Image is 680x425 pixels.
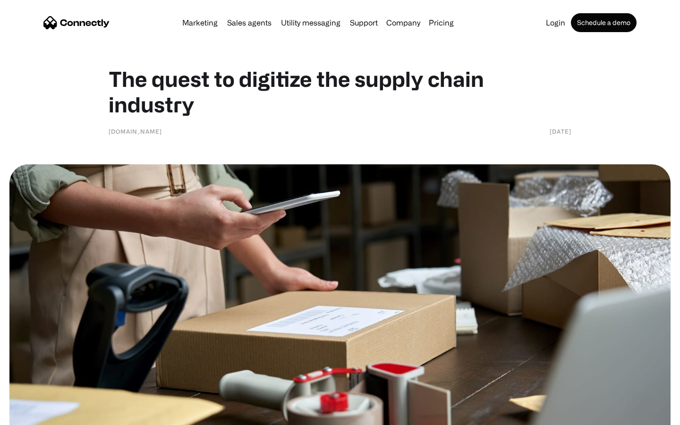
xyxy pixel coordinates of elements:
[346,19,382,26] a: Support
[542,19,569,26] a: Login
[109,127,162,136] div: [DOMAIN_NAME]
[386,16,420,29] div: Company
[178,19,221,26] a: Marketing
[550,127,571,136] div: [DATE]
[571,13,637,32] a: Schedule a demo
[9,408,57,422] aside: Language selected: English
[223,19,275,26] a: Sales agents
[19,408,57,422] ul: Language list
[277,19,344,26] a: Utility messaging
[109,66,571,117] h1: The quest to digitize the supply chain industry
[425,19,458,26] a: Pricing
